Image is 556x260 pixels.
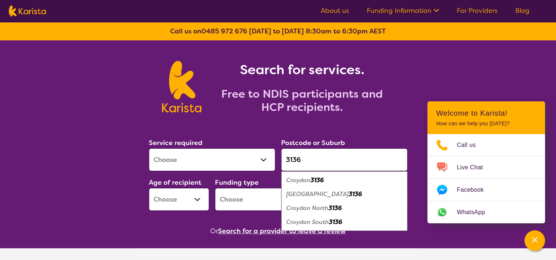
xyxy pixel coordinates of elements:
[286,176,311,184] em: Croydon
[210,225,218,236] span: Or
[210,87,394,114] h2: Free to NDIS participants and HCP recipients.
[329,204,342,212] em: 3136
[286,204,329,212] em: Croydon North
[427,134,545,223] ul: Choose channel
[285,215,404,229] div: Croydon South 3136
[285,173,404,187] div: Croydon 3136
[457,140,485,151] span: Call us
[210,61,394,79] h1: Search for services.
[427,201,545,223] a: Web link opens in a new tab.
[285,187,404,201] div: Croydon Hills 3136
[367,6,439,15] a: Funding Information
[149,178,201,187] label: Age of recipient
[524,230,545,251] button: Channel Menu
[218,225,346,236] button: Search for a provider to leave a review
[349,190,362,198] em: 3136
[427,101,545,223] div: Channel Menu
[149,138,202,147] label: Service required
[286,190,349,198] em: [GEOGRAPHIC_DATA]
[201,27,247,36] a: 0485 972 676
[9,6,46,17] img: Karista logo
[311,176,324,184] em: 3136
[162,61,201,112] img: Karista logo
[436,109,536,118] h2: Welcome to Karista!
[457,184,492,195] span: Facebook
[515,6,530,15] a: Blog
[436,120,536,127] p: How can we help you [DATE]?
[286,218,329,226] em: Croydon South
[170,27,386,36] b: Call us on [DATE] to [DATE] 8:30am to 6:30pm AEST
[321,6,349,15] a: About us
[457,6,498,15] a: For Providers
[285,201,404,215] div: Croydon North 3136
[281,148,408,171] input: Type
[329,218,342,226] em: 3136
[215,178,259,187] label: Funding type
[457,207,494,218] span: WhatsApp
[457,162,492,173] span: Live Chat
[281,138,345,147] label: Postcode or Suburb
